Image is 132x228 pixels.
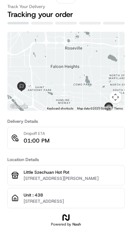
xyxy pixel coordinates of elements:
[109,91,122,103] button: Map camera controls
[9,103,29,111] a: Open this area in Google Maps (opens a new window)
[72,222,81,227] span: Nash
[7,118,125,124] h3: Delivery Details
[24,136,49,145] p: 01:00 PM
[24,175,121,181] p: [STREET_ADDRESS][PERSON_NAME]
[24,192,121,198] p: Unit : 438
[7,3,125,10] h3: Track Your Delivery
[9,103,29,111] img: Google
[7,156,125,163] h3: Location Details
[7,10,125,19] h2: Tracking your order
[24,131,49,136] p: Dropoff ETA
[47,106,73,111] button: Keyboard shortcuts
[24,169,121,175] p: Little Szechuan Hot Pot
[114,107,123,110] a: Terms (opens in new tab)
[77,107,111,110] span: Map data ©2025 Google
[24,198,121,204] p: [STREET_ADDRESS]
[51,222,81,227] h2: Powered by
